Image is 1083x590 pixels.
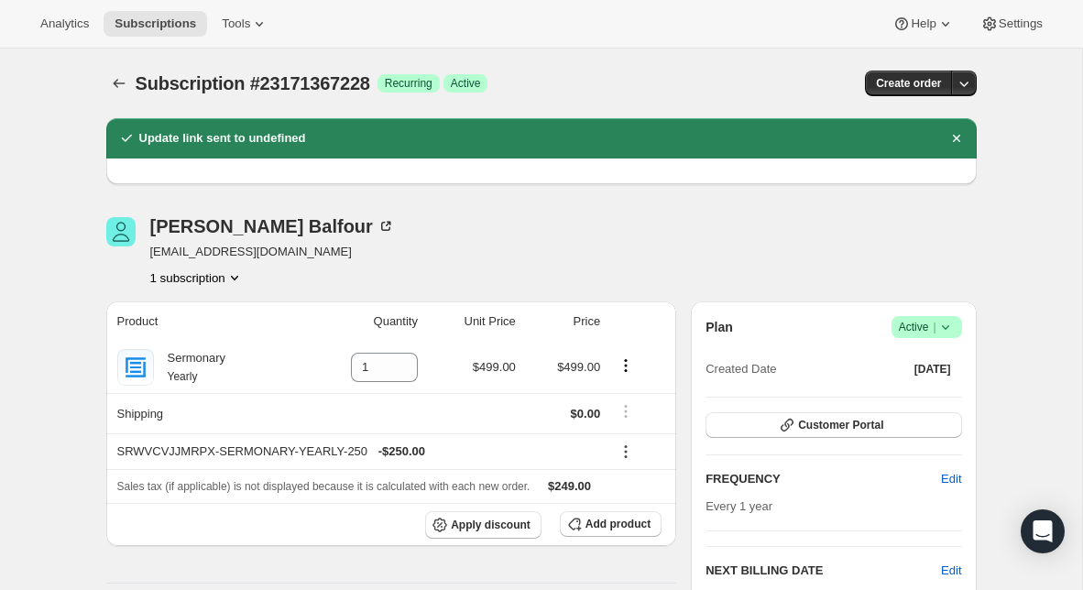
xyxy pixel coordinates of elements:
span: $0.00 [571,407,601,421]
button: Dismiss notification [944,126,969,151]
div: [PERSON_NAME] Balfour [150,217,395,235]
span: Help [911,16,935,31]
span: [DATE] [914,362,951,377]
button: Settings [969,11,1054,37]
span: Add product [585,517,651,531]
span: Wayne Balfour [106,217,136,246]
h2: NEXT BILLING DATE [706,562,941,580]
button: Add product [560,511,662,537]
span: | [933,320,935,334]
h2: Plan [706,318,733,336]
th: Shipping [106,393,302,433]
span: Create order [876,76,941,91]
span: Customer Portal [798,418,883,432]
button: Product actions [611,355,640,376]
span: Analytics [40,16,89,31]
div: Open Intercom Messenger [1021,509,1065,553]
span: Every 1 year [706,499,772,513]
div: SRWVCVJJMRPX-SERMONARY-YEARLY-250 [117,442,601,461]
span: Subscriptions [115,16,196,31]
img: product img [117,349,154,386]
span: - $250.00 [378,442,425,461]
h2: Update link sent to undefined [139,129,306,147]
button: Tools [211,11,279,37]
span: Sales tax (if applicable) is not displayed because it is calculated with each new order. [117,480,531,493]
span: Settings [999,16,1043,31]
span: Apply discount [451,518,531,532]
span: Active [899,318,955,336]
div: Sermonary [154,349,226,386]
span: $499.00 [557,360,600,374]
span: Recurring [385,76,432,91]
button: Edit [930,464,972,494]
th: Unit Price [423,301,521,342]
th: Price [521,301,606,342]
span: Active [451,76,481,91]
span: Created Date [706,360,776,378]
h2: FREQUENCY [706,470,941,488]
button: [DATE] [903,356,962,382]
span: Edit [941,470,961,488]
button: Customer Portal [706,412,961,438]
button: Help [881,11,965,37]
button: Subscriptions [106,71,132,96]
span: Tools [222,16,250,31]
span: $499.00 [473,360,516,374]
button: Analytics [29,11,100,37]
span: $249.00 [548,479,591,493]
button: Product actions [150,268,244,287]
button: Shipping actions [611,401,640,421]
th: Quantity [301,301,423,342]
button: Create order [865,71,952,96]
small: Yearly [168,370,198,383]
button: Edit [941,562,961,580]
span: [EMAIL_ADDRESS][DOMAIN_NAME] [150,243,395,261]
th: Product [106,301,302,342]
button: Subscriptions [104,11,207,37]
button: Apply discount [425,511,541,539]
span: Subscription #23171367228 [136,73,370,93]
